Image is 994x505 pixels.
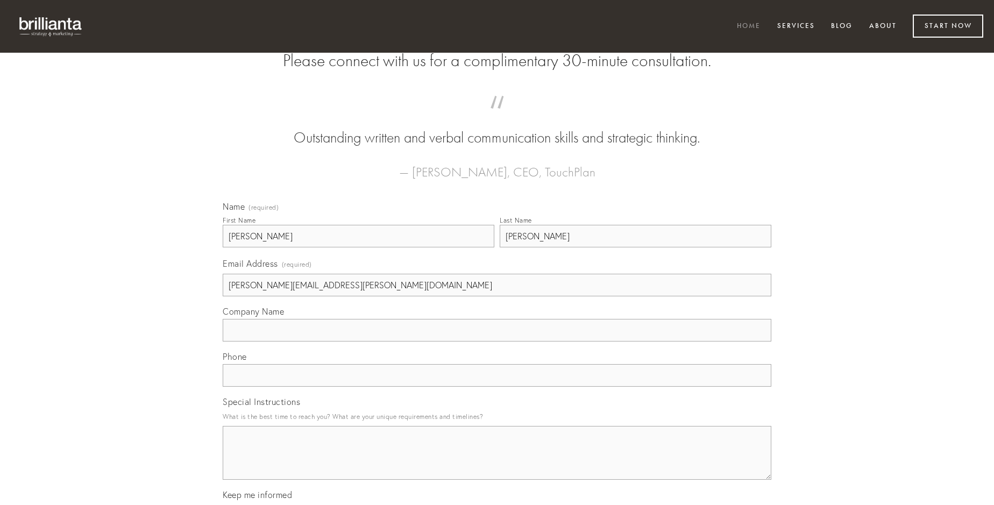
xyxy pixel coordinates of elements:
[730,18,768,35] a: Home
[223,306,284,317] span: Company Name
[240,106,754,148] blockquote: Outstanding written and verbal communication skills and strategic thinking.
[223,201,245,212] span: Name
[824,18,860,35] a: Blog
[223,489,292,500] span: Keep me informed
[240,148,754,183] figcaption: — [PERSON_NAME], CEO, TouchPlan
[223,351,247,362] span: Phone
[11,11,91,42] img: brillianta - research, strategy, marketing
[223,216,255,224] div: First Name
[223,258,278,269] span: Email Address
[248,204,279,211] span: (required)
[240,106,754,127] span: “
[913,15,983,38] a: Start Now
[223,409,771,424] p: What is the best time to reach you? What are your unique requirements and timelines?
[223,396,300,407] span: Special Instructions
[862,18,904,35] a: About
[770,18,822,35] a: Services
[282,257,312,272] span: (required)
[223,51,771,71] h2: Please connect with us for a complimentary 30-minute consultation.
[500,216,532,224] div: Last Name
